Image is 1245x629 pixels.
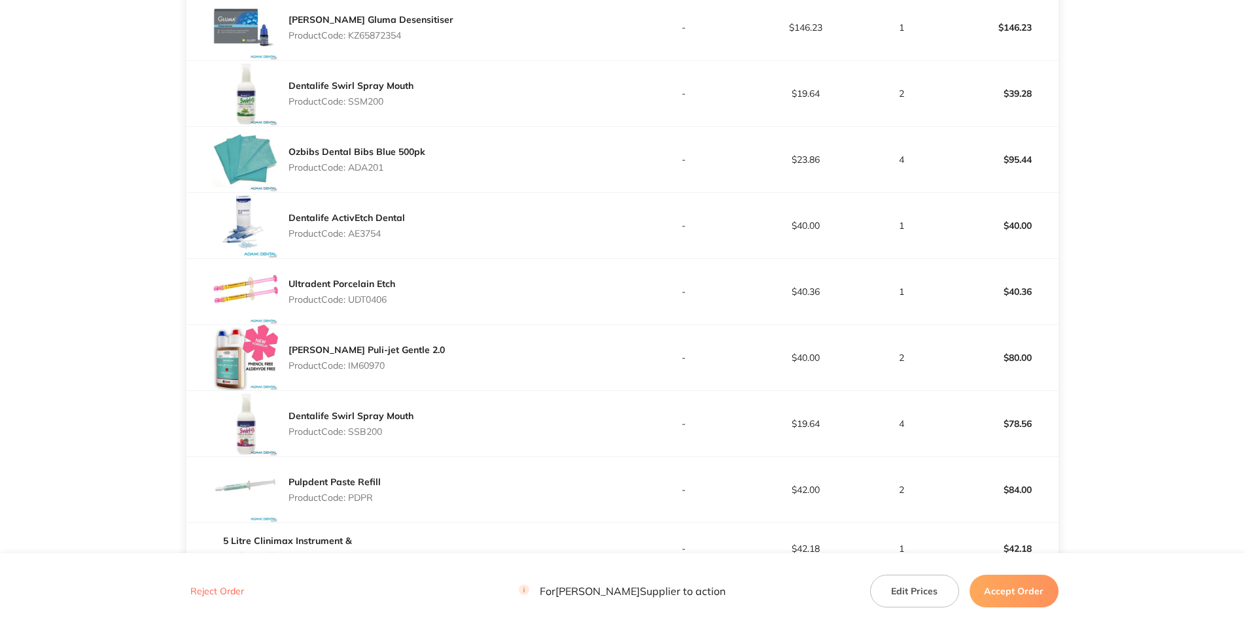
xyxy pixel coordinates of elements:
[213,457,278,522] img: Y3g1cWlncA
[289,476,381,488] a: Pulpdent Paste Refill
[937,342,1058,373] p: $80.00
[867,484,936,495] p: 2
[937,276,1058,307] p: $40.36
[867,154,936,165] p: 4
[623,418,744,429] p: -
[213,193,278,258] img: aDJ0ZjRydw
[289,228,405,239] p: Product Code: AE3754
[289,14,453,25] a: [PERSON_NAME] Gluma Desensitiser
[937,12,1058,43] p: $146.23
[745,220,866,231] p: $40.00
[223,535,352,547] a: 5 Litre Clinimax Instrument &
[623,543,744,554] p: -
[213,325,278,390] img: ZzI5cTN6cA
[623,484,744,495] p: -
[289,426,413,437] p: Product Code: SSB200
[937,78,1058,109] p: $39.28
[867,286,936,297] p: 1
[213,61,278,126] img: aWF3bjQ2NQ
[745,88,866,99] p: $19.64
[867,220,936,231] p: 1
[223,551,352,562] p: Product Code: CMX30404
[867,418,936,429] p: 4
[623,22,744,33] p: -
[870,575,959,607] button: Edit Prices
[623,88,744,99] p: -
[289,410,413,422] a: Dentalife Swirl Spray Mouth
[623,154,744,165] p: -
[289,344,445,356] a: [PERSON_NAME] Puli-jet Gentle 2.0
[937,474,1058,505] p: $84.00
[289,146,425,158] a: Ozbibs Dental Bibs Blue 500pk
[213,259,278,324] img: ZTdraHNwaQ
[867,352,936,363] p: 2
[289,96,413,107] p: Product Code: SSM200
[623,352,744,363] p: -
[867,543,936,554] p: 1
[970,575,1059,607] button: Accept Order
[289,80,413,92] a: Dentalife Swirl Spray Mouth
[289,492,381,503] p: Product Code: PDPR
[289,294,395,305] p: Product Code: UDT0406
[937,144,1058,175] p: $95.44
[289,30,453,41] p: Product Code: KZ65872354
[213,391,278,456] img: MGhxcjZ5Nw
[186,586,248,598] button: Reject Order
[289,360,445,371] p: Product Code: IM60970
[289,212,405,224] a: Dentalife ActivEtch Dental
[745,352,866,363] p: $40.00
[745,543,866,554] p: $42.18
[519,585,726,598] p: For [PERSON_NAME] Supplier to action
[623,286,744,297] p: -
[745,22,866,33] p: $146.23
[745,484,866,495] p: $42.00
[289,278,395,290] a: Ultradent Porcelain Etch
[867,22,936,33] p: 1
[745,154,866,165] p: $23.86
[289,162,425,173] p: Product Code: ADA201
[937,533,1058,564] p: $42.18
[937,408,1058,439] p: $78.56
[937,210,1058,241] p: $40.00
[745,418,866,429] p: $19.64
[213,127,278,192] img: b2UxM3JlNA
[623,220,744,231] p: -
[867,88,936,99] p: 2
[745,286,866,297] p: $40.36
